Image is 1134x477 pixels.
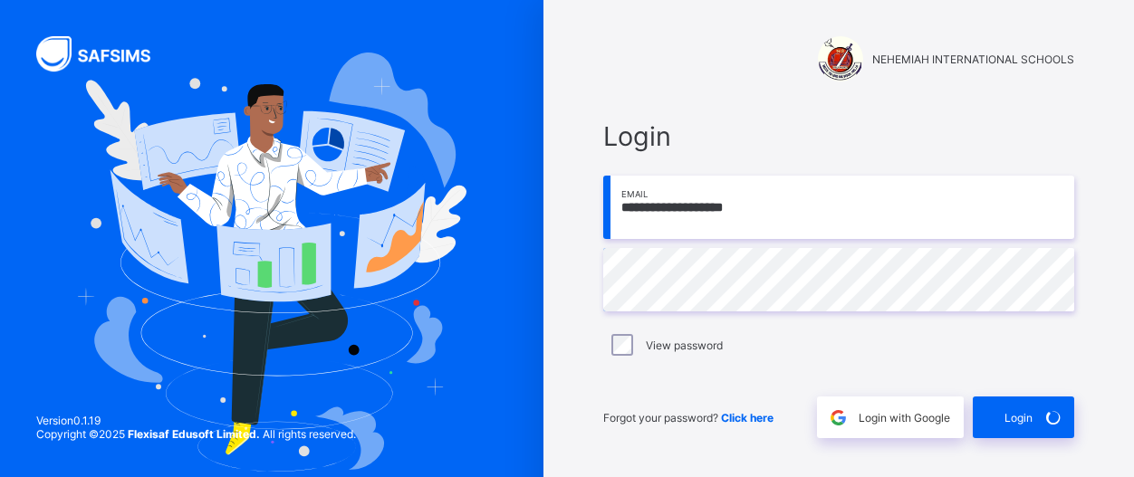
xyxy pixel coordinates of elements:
[36,414,356,427] span: Version 0.1.19
[36,427,356,441] span: Copyright © 2025 All rights reserved.
[603,411,774,425] span: Forgot your password?
[721,411,774,425] a: Click here
[36,36,172,72] img: SAFSIMS Logo
[872,52,1074,66] span: NEHEMIAH INTERNATIONAL SCHOOLS
[1004,411,1033,425] span: Login
[603,120,1074,152] span: Login
[859,411,950,425] span: Login with Google
[646,339,723,352] label: View password
[128,427,260,441] strong: Flexisaf Edusoft Limited.
[828,407,849,428] img: google.396cfc9801f0270233282035f929180a.svg
[77,52,467,472] img: Hero Image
